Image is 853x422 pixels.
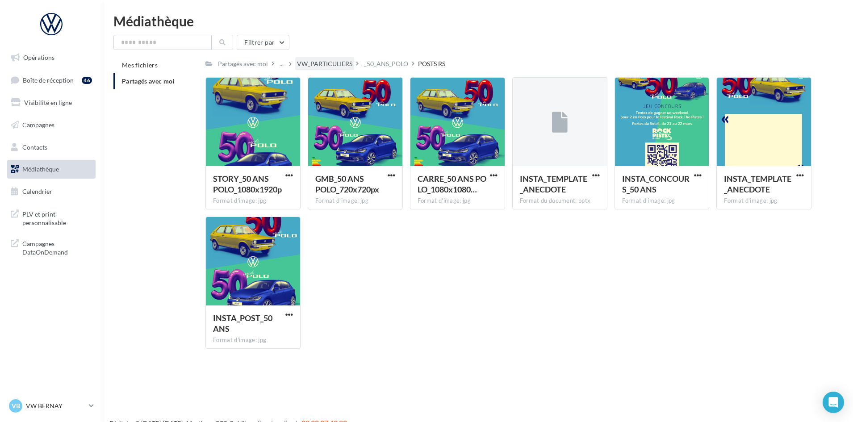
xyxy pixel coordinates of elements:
div: Format d'image: jpg [418,197,498,205]
span: INSTA_TEMPLATE_ANECDOTE [520,174,587,194]
span: Boîte de réception [23,76,74,84]
a: Campagnes [5,116,97,134]
span: Partagés avec moi [122,77,175,85]
div: Format d'image: jpg [315,197,395,205]
div: _50_ANS_POLO [364,59,408,68]
a: VB VW BERNAY [7,397,96,414]
span: Opérations [23,54,54,61]
span: STORY_50 ANS POLO_1080x1920p [213,174,282,194]
div: Open Intercom Messenger [823,392,844,413]
div: Médiathèque [113,14,842,28]
div: Partagés avec moi [218,59,268,68]
div: ... [278,58,285,70]
a: Médiathèque [5,160,97,179]
a: Calendrier [5,182,97,201]
div: 46 [82,77,92,84]
div: Format d'image: jpg [213,336,293,344]
div: Format d'image: jpg [622,197,702,205]
span: Calendrier [22,188,52,195]
a: Boîte de réception46 [5,71,97,90]
a: Opérations [5,48,97,67]
span: INSTA_CONCOURS_50 ANS [622,174,690,194]
a: Contacts [5,138,97,157]
a: Visibilité en ligne [5,93,97,112]
a: PLV et print personnalisable [5,205,97,231]
div: VW_PARTICULIERS [297,59,352,68]
span: PLV et print personnalisable [22,208,92,227]
span: VB [12,401,20,410]
a: Campagnes DataOnDemand [5,234,97,260]
span: GMB_50 ANS POLO_720x720px [315,174,379,194]
div: Format d'image: jpg [213,197,293,205]
span: INSTA_POST_50 ANS [213,313,272,334]
span: INSTA_TEMPLATE_ANECDOTE [724,174,791,194]
span: Campagnes DataOnDemand [22,238,92,257]
span: CARRE_50 ANS POLO_1080x1080px [418,174,486,194]
span: Campagnes [22,121,54,129]
button: Filtrer par [237,35,289,50]
span: Médiathèque [22,165,59,173]
div: Format d'image: jpg [724,197,804,205]
span: Contacts [22,143,47,150]
span: Mes fichiers [122,61,158,69]
div: Format du document: pptx [520,197,600,205]
div: POSTS RS [418,59,445,68]
span: Visibilité en ligne [24,99,72,106]
p: VW BERNAY [26,401,85,410]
